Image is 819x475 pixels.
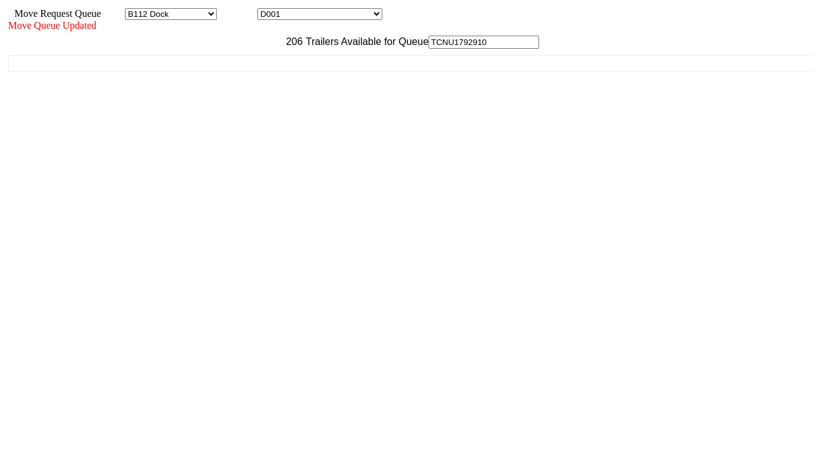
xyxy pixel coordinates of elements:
[303,36,429,47] span: Trailers Available for Queue
[103,8,122,19] span: Area
[429,36,539,49] input: Filter Available Trailers
[219,8,255,19] span: Location
[8,8,101,19] span: Move Request Queue
[280,36,303,47] span: 206
[8,20,96,31] span: Move Queue Updated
